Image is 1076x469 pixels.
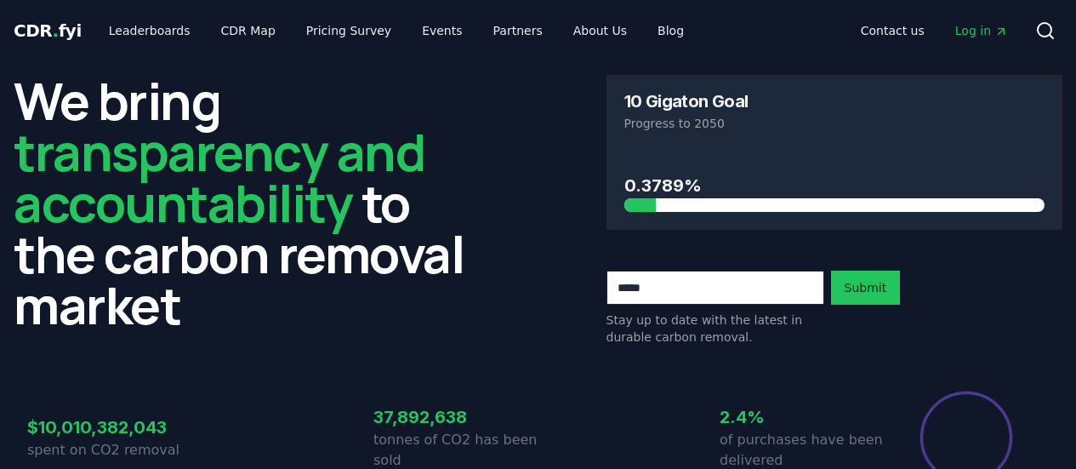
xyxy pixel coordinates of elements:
[644,15,697,46] a: Blog
[847,15,938,46] a: Contact us
[208,15,289,46] a: CDR Map
[942,15,1022,46] a: Log in
[847,15,1022,46] nav: Main
[14,117,424,237] span: transparency and accountability
[624,93,749,110] h3: 10 Gigaton Goal
[720,404,885,430] h3: 2.4%
[293,15,405,46] a: Pricing Survey
[560,15,640,46] a: About Us
[955,22,1008,39] span: Log in
[480,15,556,46] a: Partners
[831,271,901,305] button: Submit
[14,20,82,41] span: CDR fyi
[95,15,697,46] nav: Main
[14,75,470,330] h2: We bring to the carbon removal market
[606,312,824,346] p: Stay up to date with the latest in durable carbon removal.
[53,20,59,41] span: .
[624,115,1045,132] p: Progress to 2050
[14,19,82,43] a: CDR.fyi
[27,440,192,460] p: spent on CO2 removal
[624,173,1045,198] h3: 0.3789%
[373,404,538,430] h3: 37,892,638
[27,415,192,440] h3: $10,010,382,043
[95,15,204,46] a: Leaderboards
[408,15,475,46] a: Events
